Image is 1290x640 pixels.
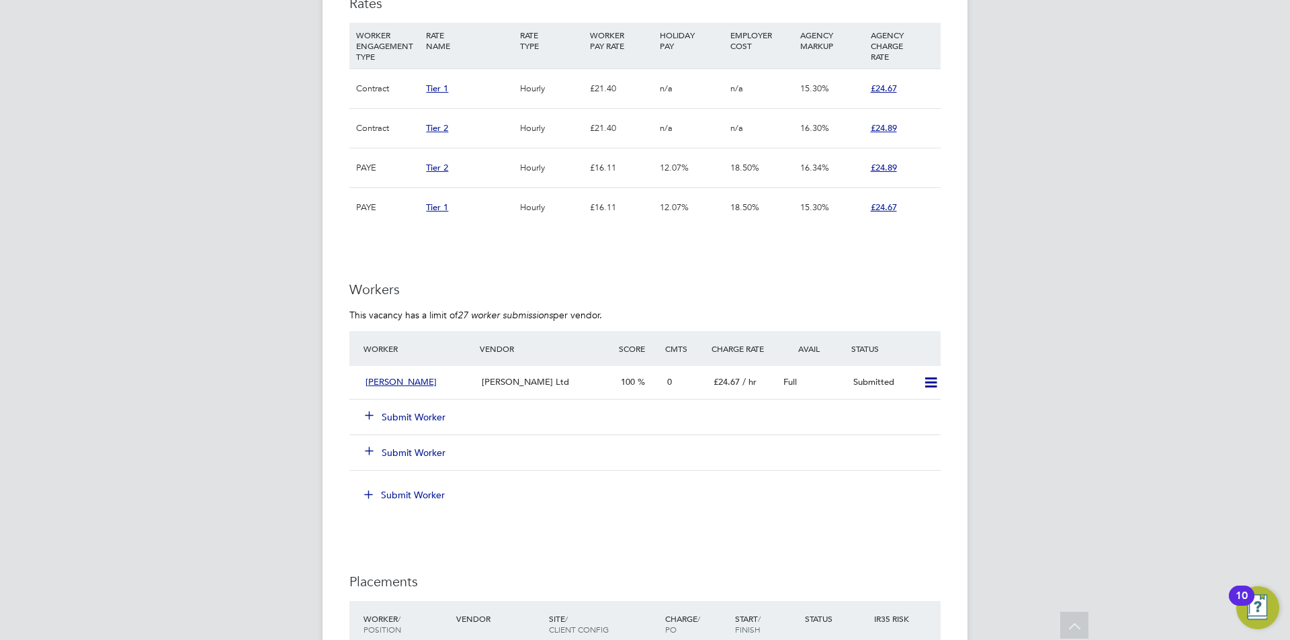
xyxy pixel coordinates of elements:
[349,281,941,298] h3: Workers
[587,188,656,227] div: £16.11
[353,188,423,227] div: PAYE
[355,484,456,506] button: Submit Worker
[517,109,587,148] div: Hourly
[1236,596,1248,613] div: 10
[730,122,743,134] span: n/a
[727,23,797,58] div: EMPLOYER COST
[665,613,700,635] span: / PO
[871,162,897,173] span: £24.89
[714,376,740,387] span: £24.67
[730,201,759,213] span: 18.50%
[549,613,609,635] span: / Client Config
[365,376,437,387] span: [PERSON_NAME]
[742,376,757,387] span: / hr
[587,23,656,58] div: WORKER PAY RATE
[660,83,673,94] span: n/a
[735,613,761,635] span: / Finish
[662,336,708,361] div: Cmts
[800,83,829,94] span: 15.30%
[783,376,797,387] span: Full
[660,201,689,213] span: 12.07%
[426,122,448,134] span: Tier 2
[871,83,897,94] span: £24.67
[453,606,546,631] div: Vendor
[587,69,656,108] div: £21.40
[353,148,423,187] div: PAYE
[660,162,689,173] span: 12.07%
[353,69,423,108] div: Contract
[867,23,937,68] div: AGENCY CHARGE RATE
[730,162,759,173] span: 18.50%
[871,606,917,631] div: IR35 Risk
[615,336,662,361] div: Score
[349,309,941,321] p: This vacancy has a limit of per vendor.
[730,83,743,94] span: n/a
[800,162,829,173] span: 16.34%
[802,606,871,631] div: Status
[517,69,587,108] div: Hourly
[349,573,941,590] h3: Placements
[800,122,829,134] span: 16.30%
[848,371,918,394] div: Submitted
[353,109,423,148] div: Contract
[517,188,587,227] div: Hourly
[426,162,448,173] span: Tier 2
[1236,586,1279,629] button: Open Resource Center, 10 new notifications
[797,23,867,58] div: AGENCY MARKUP
[656,23,726,58] div: HOLIDAY PAY
[353,23,423,68] div: WORKER ENGAGEMENT TYPE
[587,109,656,148] div: £21.40
[517,148,587,187] div: Hourly
[871,201,897,213] span: £24.67
[360,336,476,361] div: Worker
[871,122,897,134] span: £24.89
[848,336,941,361] div: Status
[476,336,615,361] div: Vendor
[517,23,587,58] div: RATE TYPE
[587,148,656,187] div: £16.11
[458,309,553,321] em: 27 worker submissions
[621,376,635,387] span: 100
[365,446,446,459] button: Submit Worker
[426,83,448,94] span: Tier 1
[660,122,673,134] span: n/a
[708,336,778,361] div: Charge Rate
[365,410,446,424] button: Submit Worker
[667,376,672,387] span: 0
[363,613,401,635] span: / Position
[423,23,516,58] div: RATE NAME
[800,201,829,213] span: 15.30%
[426,201,448,213] span: Tier 1
[778,336,848,361] div: Avail
[482,376,569,387] span: [PERSON_NAME] Ltd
